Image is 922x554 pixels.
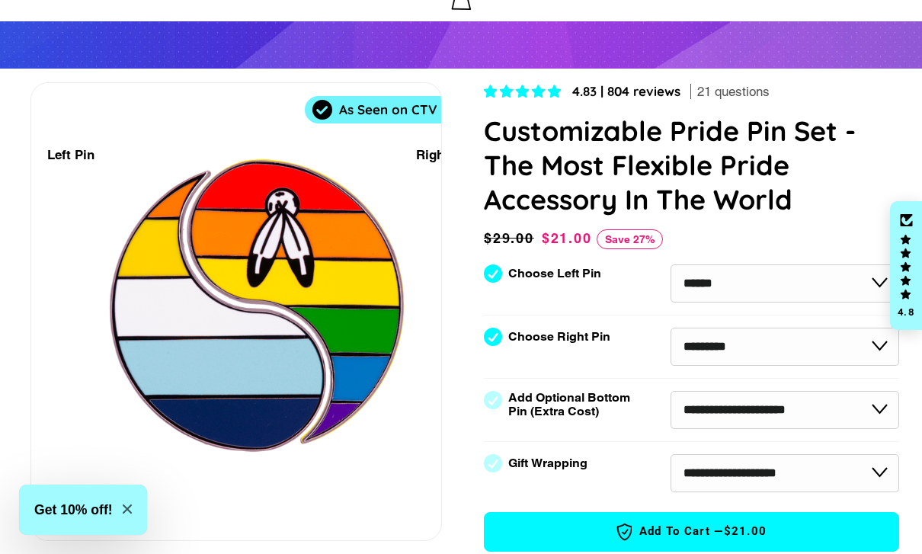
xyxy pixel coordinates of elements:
div: 4.8 [897,307,915,317]
div: Click to open Judge.me floating reviews tab [890,201,922,331]
label: Gift Wrapping [508,456,587,470]
div: 1 / 7 [31,83,441,540]
span: Add to Cart — [507,522,876,542]
button: Add to Cart —$21.00 [484,512,899,552]
span: $21.00 [724,524,767,540]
